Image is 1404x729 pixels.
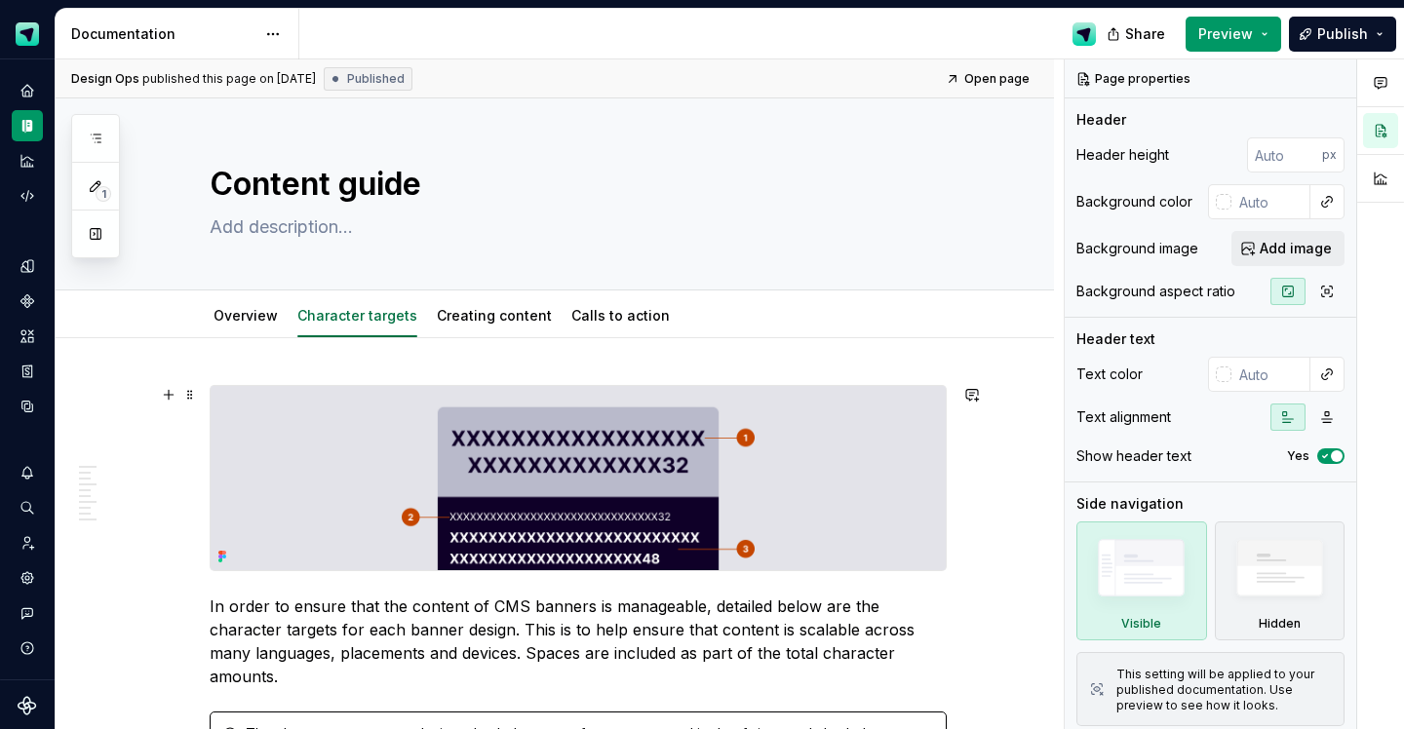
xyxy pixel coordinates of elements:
a: Open page [940,65,1038,93]
div: Side navigation [1076,494,1184,514]
span: Open page [964,71,1030,87]
div: Header [1076,110,1126,130]
button: Contact support [12,597,43,629]
a: Character targets [297,307,417,324]
a: Analytics [12,145,43,176]
div: Hidden [1215,521,1345,640]
button: Preview [1186,17,1281,52]
input: Auto [1231,357,1310,392]
span: Add image [1260,239,1332,258]
a: Components [12,286,43,317]
div: Calls to action [564,294,678,335]
div: Header height [1076,145,1169,165]
a: Code automation [12,180,43,211]
input: Auto [1231,184,1310,219]
a: Assets [12,321,43,352]
div: Background aspect ratio [1076,282,1235,301]
div: Creating content [429,294,560,335]
button: Add image [1231,231,1345,266]
div: published this page on [DATE] [142,71,316,87]
a: Documentation [12,110,43,141]
span: Publish [1317,24,1368,44]
div: Documentation [71,24,255,44]
div: Visible [1121,616,1161,632]
a: Design tokens [12,250,43,282]
p: In order to ensure that the content of CMS banners is manageable, detailed below are the characte... [210,595,947,688]
div: Visible [1076,521,1207,640]
a: Storybook stories [12,356,43,387]
span: 1 [96,186,111,202]
a: Creating content [437,307,552,324]
span: Preview [1198,24,1253,44]
div: Header text [1076,329,1155,349]
div: Overview [206,294,286,335]
div: This setting will be applied to your published documentation. Use preview to see how it looks. [1116,667,1332,713]
img: Design Ops [1072,22,1096,46]
div: Background color [1076,192,1192,211]
p: px [1322,147,1337,163]
a: Data sources [12,391,43,422]
svg: Supernova Logo [18,696,37,715]
img: 95949f60-0500-49c6-8cf1-946a1dbbc39c.png [211,386,946,570]
button: Notifications [12,457,43,488]
a: Calls to action [571,307,670,324]
a: Home [12,75,43,106]
span: Design Ops [71,71,139,87]
button: Search ⌘K [12,492,43,523]
div: Text color [1076,364,1143,384]
label: Yes [1287,448,1309,464]
button: Publish [1289,17,1396,52]
div: Text alignment [1076,407,1171,427]
input: Auto [1247,137,1322,173]
img: e611c74b-76fc-4ef0-bafa-dc494cd4cb8a.png [16,22,39,46]
span: Share [1125,24,1165,44]
div: Show header text [1076,446,1191,466]
button: Share [1097,17,1178,52]
a: Settings [12,562,43,594]
a: Overview [214,307,278,324]
div: Background image [1076,239,1198,258]
div: Hidden [1259,616,1301,632]
textarea: Content guide [206,161,943,208]
span: Published [347,71,405,87]
a: Invite team [12,527,43,558]
div: Character targets [290,294,425,335]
